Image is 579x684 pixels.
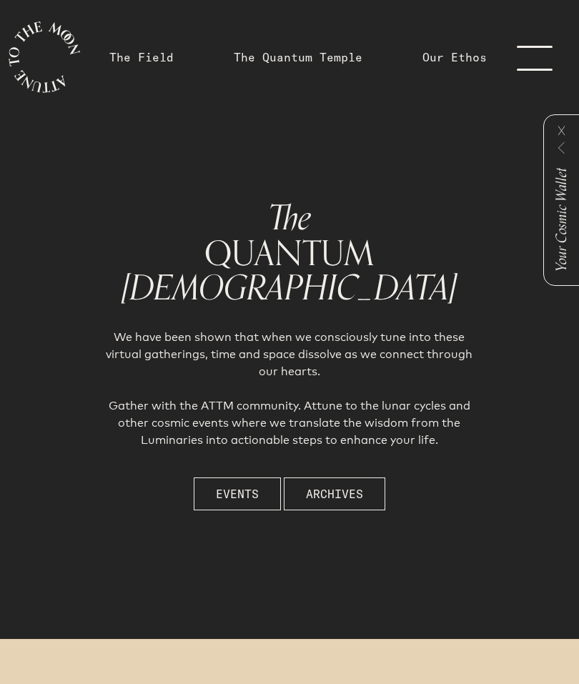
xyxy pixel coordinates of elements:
[550,168,573,272] span: Your Cosmic Wallet
[105,329,474,449] h2: We have been shown that when we consciously tune into these virtual gatherings, time and space di...
[216,485,259,502] span: Events
[194,477,281,510] button: Events
[284,477,385,510] button: Archives
[422,49,487,66] a: Our Ethos
[306,485,363,502] span: Archives
[109,49,174,66] a: The Field
[105,200,474,306] h1: QUANTUM
[268,190,311,247] span: The
[234,49,362,66] a: The Quantum Temple
[122,260,457,317] span: [DEMOGRAPHIC_DATA]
